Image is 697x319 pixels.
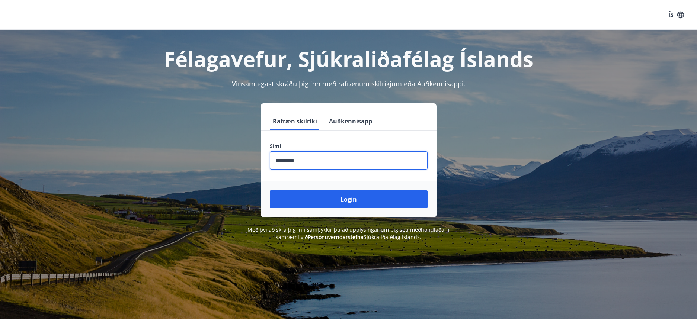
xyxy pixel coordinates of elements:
button: Login [270,190,428,208]
span: Vinsamlegast skráðu þig inn með rafrænum skilríkjum eða Auðkennisappi. [232,79,466,88]
button: Auðkennisapp [326,112,375,130]
a: Persónuverndarstefna [308,233,364,241]
span: Með því að skrá þig inn samþykkir þú að upplýsingar um þig séu meðhöndlaðar í samræmi við Sjúkral... [247,226,450,241]
button: ÍS [664,8,688,22]
h1: Félagavefur, Sjúkraliðafélag Íslands [90,45,608,73]
button: Rafræn skilríki [270,112,320,130]
label: Sími [270,142,428,150]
